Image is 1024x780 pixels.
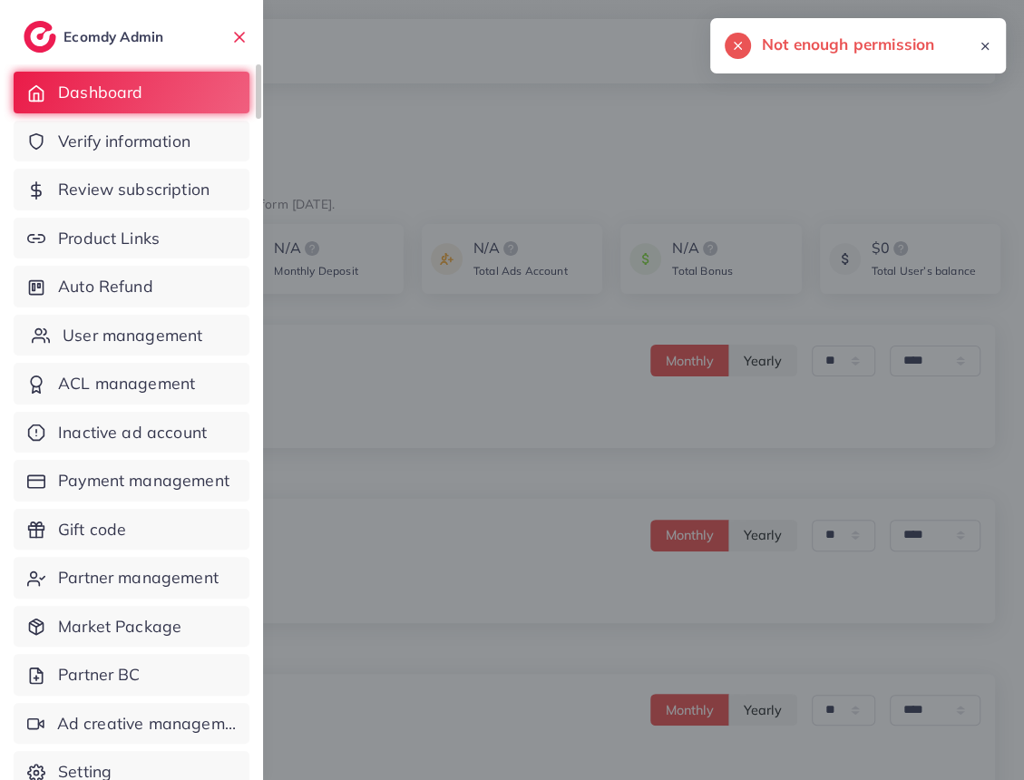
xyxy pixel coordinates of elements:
[14,557,249,599] a: Partner management
[14,169,249,210] a: Review subscription
[58,178,210,201] span: Review subscription
[63,28,168,45] h2: Ecomdy Admin
[14,606,249,648] a: Market Package
[58,372,195,395] span: ACL management
[58,275,153,298] span: Auto Refund
[14,266,249,307] a: Auto Refund
[24,21,168,53] a: logoEcomdy Admin
[58,663,141,687] span: Partner BC
[58,227,160,250] span: Product Links
[58,566,219,590] span: Partner management
[63,324,202,347] span: User management
[58,615,181,639] span: Market Package
[14,509,249,551] a: Gift code
[14,121,249,162] a: Verify information
[14,363,249,405] a: ACL management
[14,654,249,696] a: Partner BC
[58,421,207,444] span: Inactive ad account
[58,81,142,104] span: Dashboard
[58,518,126,541] span: Gift code
[57,712,236,736] span: Ad creative management
[14,72,249,113] a: Dashboard
[14,703,249,745] a: Ad creative management
[58,469,229,492] span: Payment management
[14,218,249,259] a: Product Links
[14,460,249,502] a: Payment management
[24,21,56,53] img: logo
[762,33,934,56] h5: Not enough permission
[14,315,249,356] a: User management
[14,412,249,453] a: Inactive ad account
[58,130,190,153] span: Verify information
